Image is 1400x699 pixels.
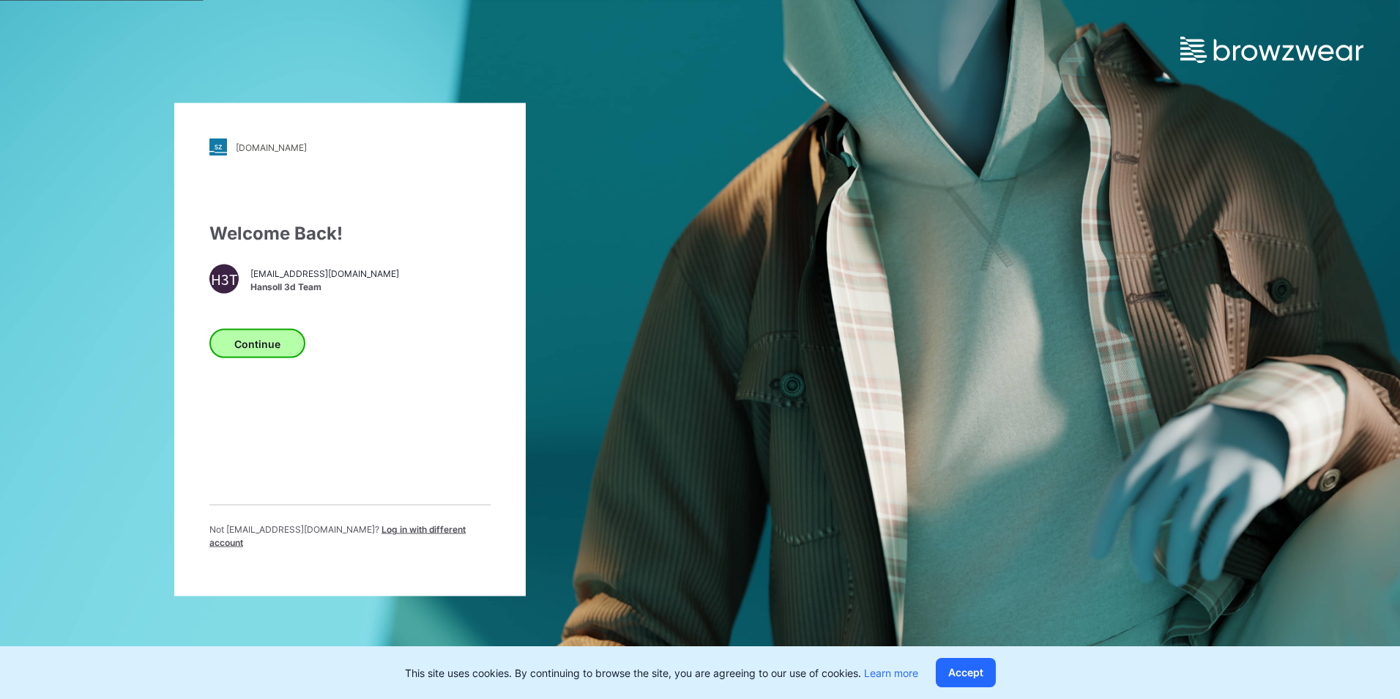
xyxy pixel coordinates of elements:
img: stylezone-logo.562084cfcfab977791bfbf7441f1a819.svg [209,138,227,156]
p: This site uses cookies. By continuing to browse the site, you are agreeing to our use of cookies. [405,665,918,681]
button: Continue [209,329,305,358]
p: Not [EMAIL_ADDRESS][DOMAIN_NAME] ? [209,523,491,550]
button: Accept [936,658,996,687]
div: [DOMAIN_NAME] [236,141,307,152]
a: [DOMAIN_NAME] [209,138,491,156]
div: Welcome Back! [209,221,491,247]
span: [EMAIL_ADDRESS][DOMAIN_NAME] [250,267,399,280]
div: H3T [209,265,239,294]
span: Hansoll 3d Team [250,280,399,293]
a: Learn more [864,667,918,679]
img: browzwear-logo.e42bd6dac1945053ebaf764b6aa21510.svg [1180,37,1363,63]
